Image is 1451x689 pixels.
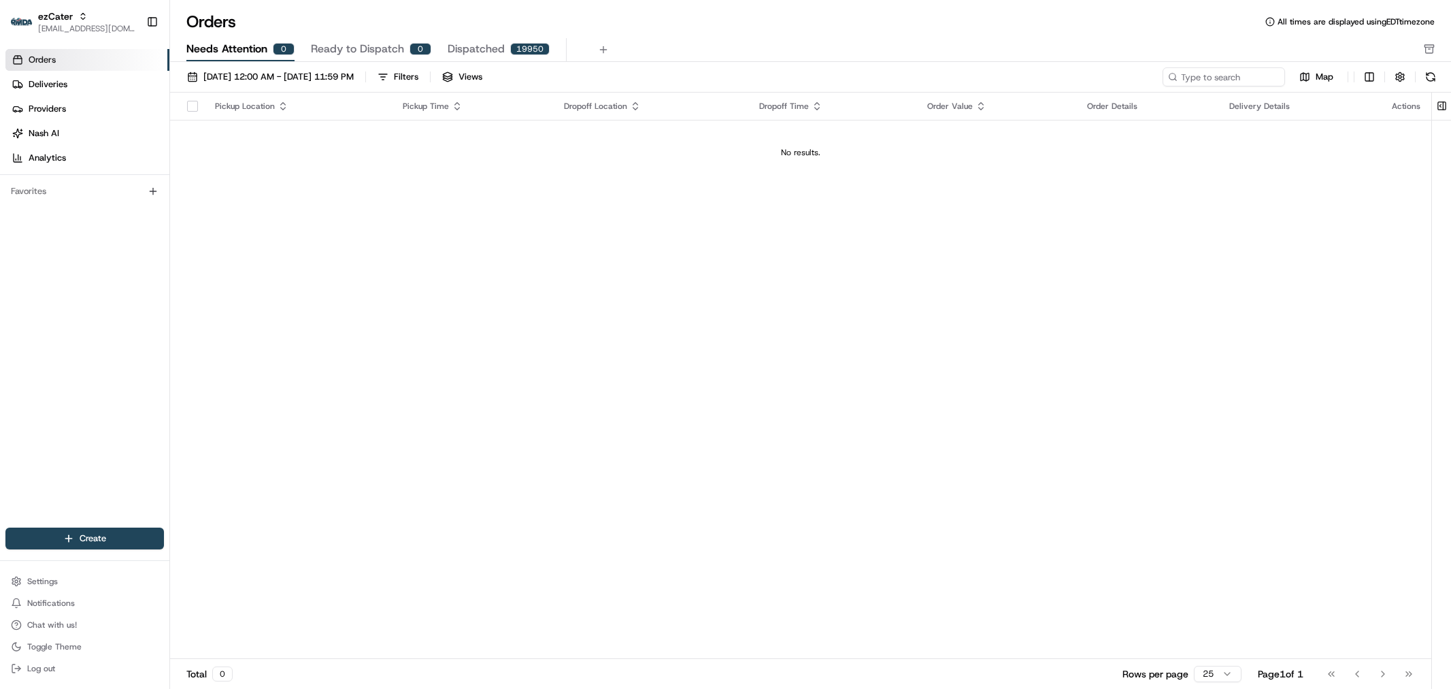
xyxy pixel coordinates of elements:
[5,147,169,169] a: Analytics
[759,101,905,112] div: Dropoff Time
[29,78,67,91] span: Deliveries
[5,74,169,95] a: Deliveries
[564,101,737,112] div: Dropoff Location
[5,5,141,38] button: ezCaterezCater[EMAIL_ADDRESS][DOMAIN_NAME]
[27,598,75,609] span: Notifications
[29,54,56,66] span: Orders
[27,641,82,652] span: Toggle Theme
[436,67,488,86] button: Views
[1316,71,1333,83] span: Map
[186,11,236,33] h1: Orders
[80,532,106,545] span: Create
[410,43,431,55] div: 0
[5,615,164,635] button: Chat with us!
[1258,667,1303,681] div: Page 1 of 1
[394,71,418,83] div: Filters
[29,103,66,115] span: Providers
[927,101,1065,112] div: Order Value
[1392,101,1420,112] div: Actions
[186,41,267,57] span: Needs Attention
[448,41,505,57] span: Dispatched
[1087,101,1207,112] div: Order Details
[27,620,77,630] span: Chat with us!
[181,67,360,86] button: [DATE] 12:00 AM - [DATE] 11:59 PM
[458,71,482,83] span: Views
[5,123,169,144] a: Nash AI
[176,147,1426,158] div: No results.
[38,10,73,23] button: ezCater
[5,98,169,120] a: Providers
[1421,67,1440,86] button: Refresh
[5,637,164,656] button: Toggle Theme
[5,49,169,71] a: Orders
[203,71,354,83] span: [DATE] 12:00 AM - [DATE] 11:59 PM
[5,572,164,591] button: Settings
[403,101,542,112] div: Pickup Time
[186,667,233,682] div: Total
[371,67,424,86] button: Filters
[1278,16,1435,27] span: All times are displayed using EDT timezone
[212,667,233,682] div: 0
[5,594,164,613] button: Notifications
[273,43,295,55] div: 0
[1163,67,1285,86] input: Type to search
[38,23,135,34] button: [EMAIL_ADDRESS][DOMAIN_NAME]
[5,659,164,678] button: Log out
[29,152,66,164] span: Analytics
[1122,667,1188,681] p: Rows per page
[27,663,55,674] span: Log out
[29,127,59,140] span: Nash AI
[510,43,550,55] div: 19950
[1229,101,1370,112] div: Delivery Details
[311,41,404,57] span: Ready to Dispatch
[11,18,33,27] img: ezCater
[5,180,164,202] div: Favorites
[1290,69,1342,85] button: Map
[27,576,58,587] span: Settings
[5,528,164,549] button: Create
[215,101,381,112] div: Pickup Location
